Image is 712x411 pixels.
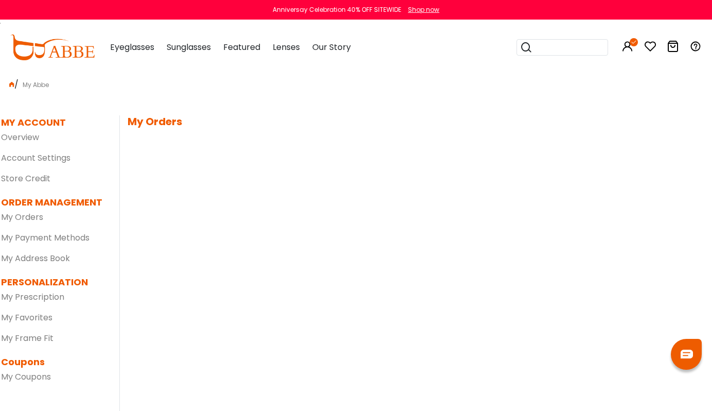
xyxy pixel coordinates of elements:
a: My Address Book [1,252,70,264]
div: / [1,74,711,91]
dt: ORDER MANAGEMENT [1,195,104,209]
a: My Frame Fit [1,332,54,344]
a: My Orders [1,211,43,223]
img: abbeglasses.com [10,35,95,60]
a: My Coupons [1,371,51,383]
span: My Abbe [19,80,53,89]
a: My Favorites [1,312,52,323]
a: Shop now [403,5,439,14]
dt: Coupons [1,355,104,369]
img: home.png [9,82,14,87]
div: Anniversay Celebration 40% OFF SITEWIDE [273,5,401,14]
span: Sunglasses [167,41,211,53]
a: Overview [1,131,39,143]
a: My Payment Methods [1,232,90,244]
span: Our Story [312,41,351,53]
div: Shop now [408,5,439,14]
dt: PERSONALIZATION [1,275,104,289]
a: Store Credit [1,173,50,184]
span: Eyeglasses [110,41,154,53]
a: My Prescription [1,291,64,303]
img: chat [681,350,693,358]
a: Account Settings [1,152,70,164]
span: Featured [223,41,260,53]
span: Lenses [273,41,300,53]
h5: My Orders [128,115,711,128]
dt: MY ACCOUNT [1,115,66,129]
